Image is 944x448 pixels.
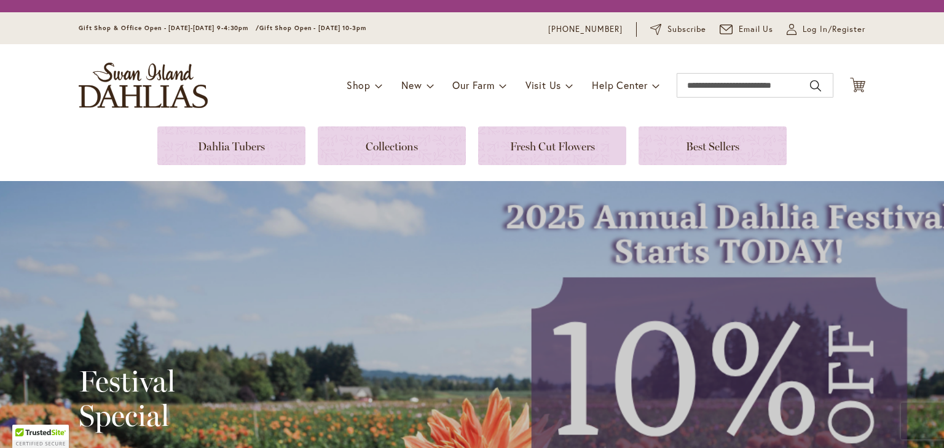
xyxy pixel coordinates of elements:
[803,23,865,36] span: Log In/Register
[452,79,494,91] span: Our Farm
[79,63,208,108] a: store logo
[79,364,398,433] h2: Festival Special
[787,23,865,36] a: Log In/Register
[810,76,821,96] button: Search
[347,79,371,91] span: Shop
[592,79,648,91] span: Help Center
[401,79,422,91] span: New
[650,23,706,36] a: Subscribe
[79,24,259,32] span: Gift Shop & Office Open - [DATE]-[DATE] 9-4:30pm /
[259,24,366,32] span: Gift Shop Open - [DATE] 10-3pm
[739,23,774,36] span: Email Us
[548,23,623,36] a: [PHONE_NUMBER]
[720,23,774,36] a: Email Us
[12,425,69,448] div: TrustedSite Certified
[525,79,561,91] span: Visit Us
[667,23,706,36] span: Subscribe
